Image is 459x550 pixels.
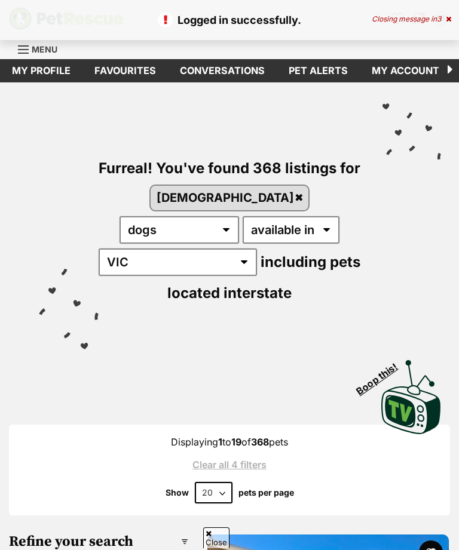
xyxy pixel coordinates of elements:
a: Pet alerts [277,59,360,82]
h3: Refine your search [9,533,188,550]
div: Closing message in [372,15,451,23]
a: [DEMOGRAPHIC_DATA] [151,186,308,210]
span: including pets located interstate [167,253,360,302]
a: Menu [18,38,66,59]
span: Displaying to of pets [171,436,288,448]
span: Show [166,488,189,497]
label: pets per page [238,488,294,497]
span: 3 [437,14,441,23]
span: Close [203,527,229,548]
strong: 1 [218,436,222,448]
img: PetRescue TV logo [381,360,441,434]
span: Furreal! You've found 368 listings for [99,159,360,177]
a: Favourites [82,59,168,82]
span: Boop this! [354,354,409,397]
strong: 368 [251,436,269,448]
a: Clear all 4 filters [27,459,432,470]
a: conversations [168,59,277,82]
strong: 19 [231,436,241,448]
p: Logged in successfully. [12,12,447,28]
a: My account [360,59,451,82]
span: Menu [32,44,57,54]
a: Boop this! [381,349,441,437]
